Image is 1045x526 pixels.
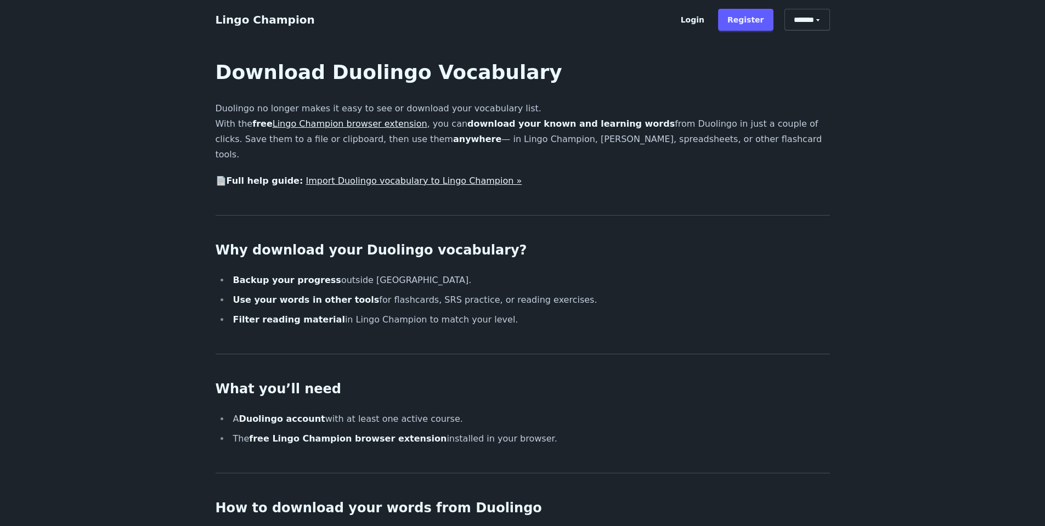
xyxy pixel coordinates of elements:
[216,381,830,398] h2: What you’ll need
[453,134,501,144] strong: anywhere
[233,295,380,305] strong: Use your words in other tools
[216,101,830,162] p: Duolingo no longer makes it easy to see or download your vocabulary list. With the , you can from...
[252,118,427,129] strong: free
[230,273,830,288] li: outside [GEOGRAPHIC_DATA].
[239,414,325,424] strong: Duolingo account
[216,13,315,26] a: Lingo Champion
[671,9,714,31] a: Login
[273,118,427,129] a: Lingo Champion browser extension
[233,275,341,285] strong: Backup your progress
[216,500,830,517] h2: How to download your words from Duolingo
[230,312,830,327] li: in Lingo Champion to match your level.
[230,431,830,446] li: The installed in your browser.
[216,61,830,83] h1: Download Duolingo Vocabulary
[306,176,522,186] a: Import Duolingo vocabulary to Lingo Champion »
[216,173,830,189] p: 📄
[216,242,830,259] h2: Why download your Duolingo vocabulary?
[467,118,675,129] strong: download your known and learning words
[230,411,830,427] li: A with at least one active course.
[233,314,345,325] strong: Filter reading material
[230,292,830,308] li: for flashcards, SRS practice, or reading exercises.
[227,176,303,186] strong: Full help guide:
[249,433,447,444] strong: free Lingo Champion browser extension
[718,9,773,31] a: Register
